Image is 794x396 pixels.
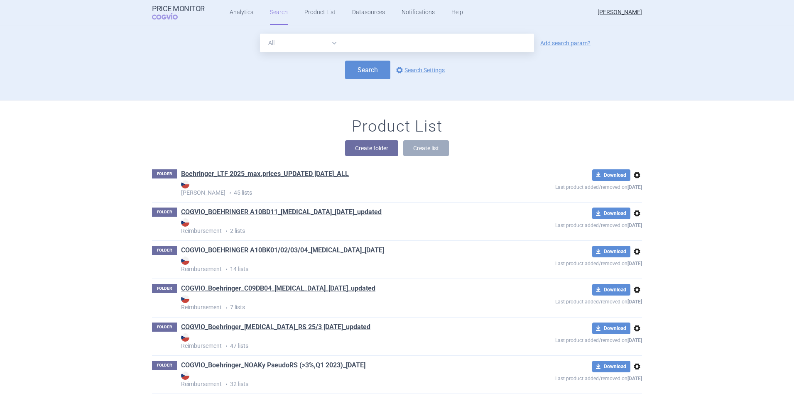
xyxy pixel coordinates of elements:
[627,299,642,305] strong: [DATE]
[181,257,189,265] img: CZ
[152,284,177,293] p: FOLDER
[627,337,642,343] strong: [DATE]
[222,265,230,274] i: •
[592,284,630,296] button: Download
[495,372,642,383] p: Last product added/removed on
[395,65,445,75] a: Search Settings
[495,296,642,306] p: Last product added/removed on
[495,334,642,345] p: Last product added/removed on
[181,218,495,235] p: 2 lists
[181,333,495,349] strong: Reimbursement
[495,219,642,230] p: Last product added/removed on
[627,376,642,381] strong: [DATE]
[222,380,230,389] i: •
[592,208,630,219] button: Download
[181,218,189,227] img: CZ
[181,180,189,188] img: CZ
[181,180,495,196] strong: [PERSON_NAME]
[181,295,189,303] img: CZ
[627,184,642,190] strong: [DATE]
[181,323,370,332] a: COGVIO_Boehringer_[MEDICAL_DATA]_RS 25/3 [DATE]_updated
[225,189,234,197] i: •
[181,323,370,333] h1: COGVIO_Boehringer_MICARDIS_RS 25/3 05.06.2025_updated
[152,246,177,255] p: FOLDER
[181,208,382,217] a: COGVIO_BOEHRINGER A10BD11_[MEDICAL_DATA]_[DATE]_updated
[152,5,205,20] a: Price MonitorCOGVIO
[592,246,630,257] button: Download
[181,257,495,274] p: 14 lists
[181,295,495,310] strong: Reimbursement
[181,361,365,372] h1: COGVIO_Boehringer_NOAKy PseudoRS (>3%,Q1 2023)_11.05.2025
[181,246,384,255] a: COGVIO_BOEHRINGER A10BK01/02/03/04_[MEDICAL_DATA]_[DATE]
[181,257,495,272] strong: Reimbursement
[152,323,177,332] p: FOLDER
[352,117,442,136] h1: Product List
[152,208,177,217] p: FOLDER
[181,180,495,197] p: 45 lists
[540,40,591,46] a: Add search param?
[181,284,375,293] a: COGVIO_Boehringer_C09DB04_[MEDICAL_DATA]_[DATE]_updated
[181,372,189,380] img: CZ
[592,361,630,372] button: Download
[181,372,495,387] strong: Reimbursement
[592,169,630,181] button: Download
[181,372,495,389] p: 32 lists
[181,208,382,218] h1: COGVIO_BOEHRINGER A10BD11_JENTADUETO_21.01.2025_updated
[403,140,449,156] button: Create list
[152,13,189,20] span: COGVIO
[495,257,642,268] p: Last product added/removed on
[345,61,390,79] button: Search
[592,323,630,334] button: Download
[222,227,230,235] i: •
[495,181,642,191] p: Last product added/removed on
[152,169,177,178] p: FOLDER
[627,222,642,228] strong: [DATE]
[222,342,230,350] i: •
[345,140,398,156] button: Create folder
[222,304,230,312] i: •
[181,333,189,342] img: CZ
[627,261,642,266] strong: [DATE]
[152,5,205,13] strong: Price Monitor
[181,333,495,350] p: 47 lists
[181,361,365,370] a: COGVIO_Boehringer_NOAKy PseudoRS (>3%,Q1 2023)_[DATE]
[181,284,375,295] h1: COGVIO_Boehringer_C09DB04_TWYNSTA_05.06.2025_updated
[181,295,495,312] p: 7 lists
[181,218,495,234] strong: Reimbursement
[181,169,349,178] a: Boehringer_LTF 2025_max.prices_UPDATED [DATE]_ALL
[152,361,177,370] p: FOLDER
[181,246,384,257] h1: COGVIO_BOEHRINGER A10BK01/02/03/04_JARDIANCE_05.06.2025
[181,169,349,180] h1: Boehringer_LTF 2025_max.prices_UPDATED 29.05.2025_ALL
